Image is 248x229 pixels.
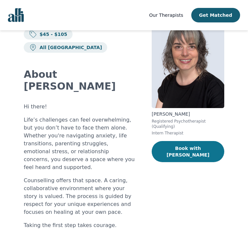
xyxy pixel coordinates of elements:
button: Book with [PERSON_NAME] [152,141,224,162]
p: Intern Therapist [152,130,224,136]
p: All [GEOGRAPHIC_DATA] [37,44,102,51]
p: Registered Psychotherapist (Qualifying) [152,119,224,129]
p: $45 - $105 [37,31,67,38]
button: Get Matched [191,8,240,22]
a: Our Therapists [149,11,183,19]
span: Our Therapists [149,13,183,18]
p: Hi there! [24,103,136,111]
img: alli logo [8,8,24,22]
p: Life’s challenges can feel overwhelming, but you don’t have to face them alone. Whether you're na... [24,116,136,171]
img: Melanie_Crocker [152,13,224,108]
p: Counselling offers that space. A caring, collaborative environment where your story is valued. Th... [24,177,136,216]
h2: About [PERSON_NAME] [24,69,136,92]
p: [PERSON_NAME] [152,111,224,117]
